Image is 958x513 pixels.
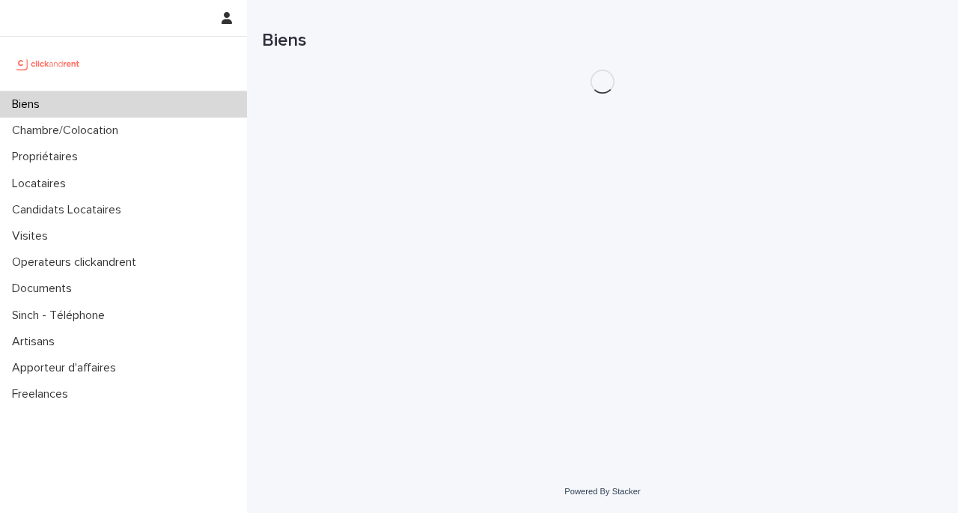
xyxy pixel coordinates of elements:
[6,282,84,296] p: Documents
[564,487,640,496] a: Powered By Stacker
[6,229,60,243] p: Visites
[6,255,148,270] p: Operateurs clickandrent
[6,361,128,375] p: Apporteur d'affaires
[6,177,78,191] p: Locataires
[6,387,80,401] p: Freelances
[262,30,943,52] h1: Biens
[6,335,67,349] p: Artisans
[6,124,130,138] p: Chambre/Colocation
[12,49,85,79] img: UCB0brd3T0yccxBKYDjQ
[6,97,52,112] p: Biens
[6,309,117,323] p: Sinch - Téléphone
[6,203,133,217] p: Candidats Locataires
[6,150,90,164] p: Propriétaires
